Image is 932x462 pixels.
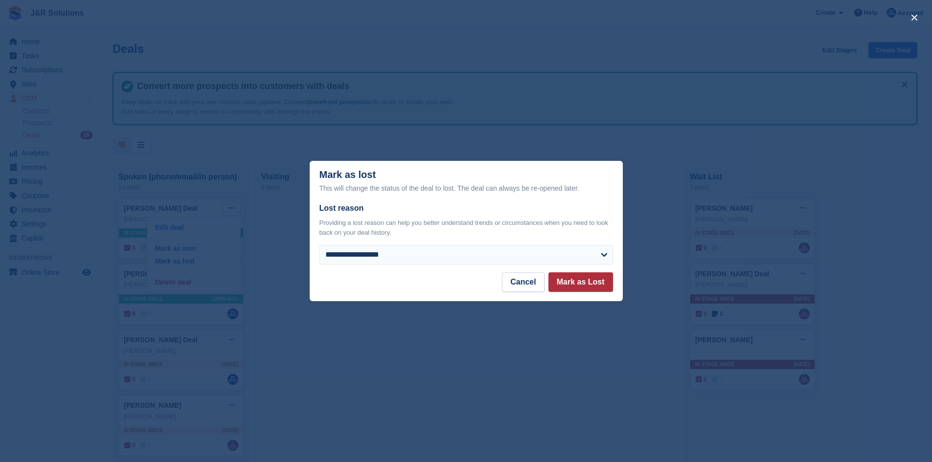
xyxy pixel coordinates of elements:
button: close [907,10,922,25]
label: Lost reason [319,202,613,214]
div: This will change the status of the deal to lost. The deal can always be re-opened later. [319,182,613,194]
div: Mark as lost [319,169,613,194]
button: Cancel [502,272,544,292]
button: Mark as Lost [548,272,613,292]
p: Providing a lost reason can help you better understand trends or circumstances when you need to l... [319,218,613,237]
